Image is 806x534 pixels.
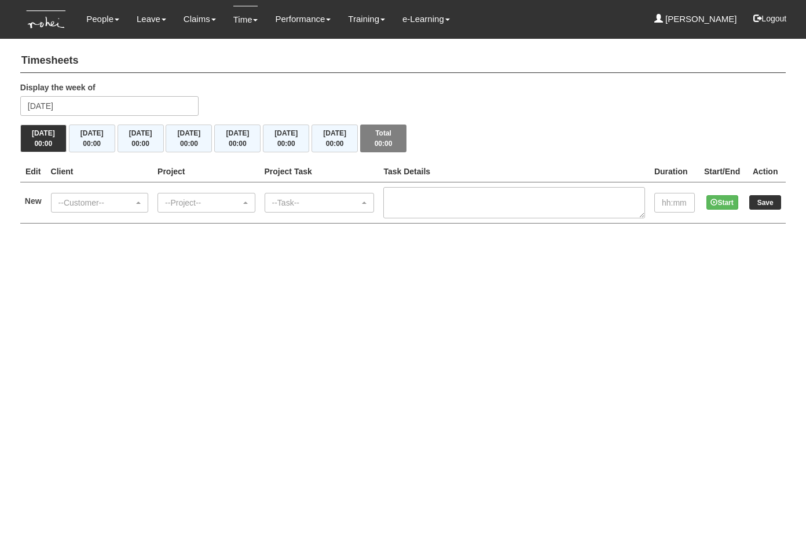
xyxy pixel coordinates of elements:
[137,6,166,32] a: Leave
[51,193,148,213] button: --Customer--
[214,125,261,152] button: [DATE]00:00
[706,195,738,210] button: Start
[20,82,96,93] label: Display the week of
[348,6,385,32] a: Training
[749,195,781,210] input: Save
[153,161,259,182] th: Project
[745,5,794,32] button: Logout
[180,140,198,148] span: 00:00
[58,197,134,209] div: --Customer--
[20,49,786,73] h4: Timesheets
[654,6,737,32] a: [PERSON_NAME]
[272,197,360,209] div: --Task--
[34,140,52,148] span: 00:00
[699,161,745,182] th: Start/End
[275,6,331,32] a: Performance
[654,193,695,213] input: hh:mm
[263,125,309,152] button: [DATE]00:00
[157,193,255,213] button: --Project--
[118,125,164,152] button: [DATE]00:00
[25,195,42,207] label: New
[379,161,650,182] th: Task Details
[650,161,699,182] th: Duration
[166,125,212,152] button: [DATE]00:00
[312,125,358,152] button: [DATE]00:00
[260,161,379,182] th: Project Task
[165,197,240,209] div: --Project--
[86,6,119,32] a: People
[46,161,153,182] th: Client
[745,161,786,182] th: Action
[184,6,216,32] a: Claims
[69,125,115,152] button: [DATE]00:00
[402,6,450,32] a: e-Learning
[229,140,247,148] span: 00:00
[83,140,101,148] span: 00:00
[131,140,149,148] span: 00:00
[20,125,786,152] div: Timesheet Week Summary
[265,193,375,213] button: --Task--
[277,140,295,148] span: 00:00
[20,125,67,152] button: [DATE]00:00
[233,6,258,33] a: Time
[375,140,393,148] span: 00:00
[326,140,344,148] span: 00:00
[360,125,406,152] button: Total00:00
[20,161,46,182] th: Edit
